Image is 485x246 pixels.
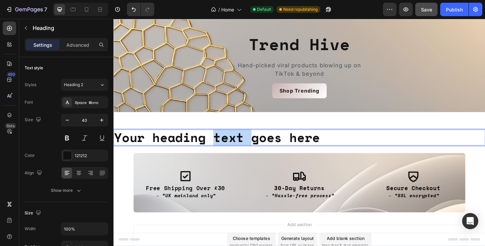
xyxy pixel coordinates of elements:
[64,82,83,88] span: Heading 2
[6,72,16,77] div: 450
[44,5,47,13] p: 7
[462,213,478,229] div: Open Intercom Messenger
[75,100,106,106] div: Space Mono
[283,6,318,12] span: Need republishing
[297,180,355,188] span: Secure Checkout
[75,153,106,159] div: 121212
[45,189,111,196] i: → “UK mainland only”
[298,189,354,196] i: → “SSL encrypted”
[114,19,485,246] iframe: Design area
[25,99,33,105] div: Font
[218,6,220,13] span: /
[257,6,271,12] span: Default
[1,46,403,55] p: Hand-picked viral products blowing up on
[186,220,218,227] span: Add section
[1,121,403,137] p: Your heading text goes here
[164,189,240,196] i: → “Hassle-free process”
[1,55,403,64] p: TikTok & beyond
[221,6,234,13] span: Home
[25,184,108,197] button: Show more
[66,41,89,48] p: Advanced
[446,6,463,13] div: Publish
[5,123,16,129] div: Beta
[25,169,43,178] div: Align
[33,24,105,32] p: Heading
[3,3,50,16] button: 7
[25,82,36,88] div: Styles
[25,209,42,218] div: Size
[25,152,35,159] div: Color
[181,74,224,82] p: Shop Trending
[61,79,108,91] button: Heading 2
[25,65,43,71] div: Text style
[440,3,468,16] button: Publish
[172,70,232,86] a: Shop Trending
[33,41,52,48] p: Settings
[127,3,154,16] div: Undo/Redo
[22,180,134,188] p: Free Shipping Over £30
[421,7,432,12] span: Save
[25,115,42,125] div: Size
[175,180,229,188] span: 30-Day Returns
[415,3,438,16] button: Save
[25,226,36,232] div: Width
[51,187,82,194] div: Show more
[61,223,108,235] input: Auto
